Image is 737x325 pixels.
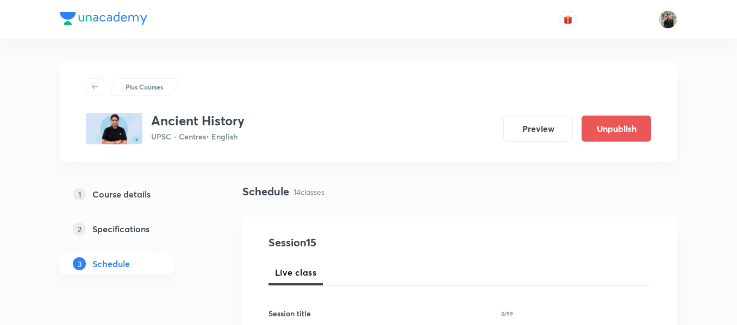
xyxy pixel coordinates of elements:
[73,188,86,201] p: 1
[293,186,324,197] p: 14 classes
[501,311,513,316] p: 0/99
[582,116,651,142] button: Unpublish
[86,113,142,144] img: 98e8debc006a48109962336a2f289550.png
[92,222,149,235] h5: Specifications
[151,131,245,142] p: UPSC - Centres • English
[563,15,573,24] img: avatar
[73,257,86,270] p: 3
[60,218,208,240] a: 2Specifications
[559,11,577,28] button: avatar
[92,188,151,201] h5: Course details
[503,116,573,142] button: Preview
[151,113,245,129] h3: Ancient History
[659,10,677,29] img: Yudhishthir
[73,222,86,235] p: 2
[60,183,208,205] a: 1Course details
[275,266,316,279] span: Live class
[60,12,147,25] img: Company Logo
[60,12,147,28] a: Company Logo
[242,183,289,200] h4: Schedule
[126,82,163,92] p: Plus Courses
[268,308,311,319] h6: Session title
[268,234,467,251] h4: Session 15
[92,257,130,270] h5: Schedule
